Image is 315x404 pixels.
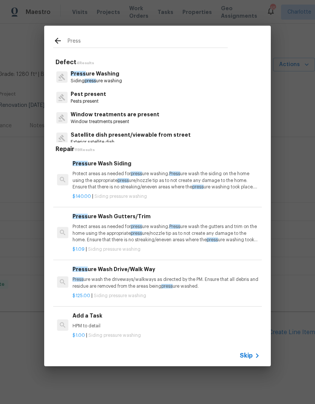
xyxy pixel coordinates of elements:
[71,71,86,76] span: Press
[73,194,91,199] span: $140.00
[73,323,260,329] p: HPM to detail
[74,148,95,152] span: 119 Results
[71,111,159,119] p: Window treatments are present
[73,171,260,190] p: Protect areas as needed for ure washing. ure wash the siding on the home using the appropriate ur...
[85,79,96,83] span: press
[73,159,260,168] h6: ure Wash Siding
[71,70,122,78] p: ure Washing
[73,161,88,166] span: Press
[131,224,142,229] span: press
[73,293,260,299] p: |
[73,265,260,273] h6: ure Wash Drive/Walk Way
[71,78,122,84] p: Siding ure washing
[161,284,173,288] span: press
[240,352,253,359] span: Skip
[73,267,88,272] span: Press
[71,131,191,139] p: Satellite dish present/viewable from street
[88,247,141,251] span: Siding pressure washing
[56,145,262,153] h5: Repair
[88,333,141,338] span: Siding pressure washing
[73,193,260,200] p: |
[73,311,260,320] h6: Add a Task
[71,139,191,145] p: Exterior satellite dish
[73,212,260,221] h6: ure Wash Gutters/Trim
[169,171,180,176] span: Press
[73,333,85,338] span: $1.00
[117,178,129,183] span: press
[131,231,142,236] span: press
[169,224,180,229] span: Press
[73,332,260,339] p: |
[71,90,106,98] p: Pest present
[56,59,262,66] h5: Defect
[76,61,94,65] span: 4 Results
[73,224,260,243] p: Protect areas as needed for ure washing. ure wash the gutters and trim on the home using the appr...
[71,98,106,105] p: Pests present
[73,214,88,219] span: Press
[131,171,142,176] span: press
[73,247,85,251] span: $1.09
[68,36,228,48] input: Search issues or repairs
[73,246,260,253] p: |
[73,293,90,298] span: $125.00
[94,194,147,199] span: Siding pressure washing
[192,185,204,189] span: press
[73,277,83,282] span: Press
[71,119,159,125] p: Window treatments present
[94,293,146,298] span: Siding pressure washing
[207,237,218,242] span: press
[73,276,260,289] p: ure wash the driveways/walkways as directed by the PM. Ensure that all debris and residue are rem...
